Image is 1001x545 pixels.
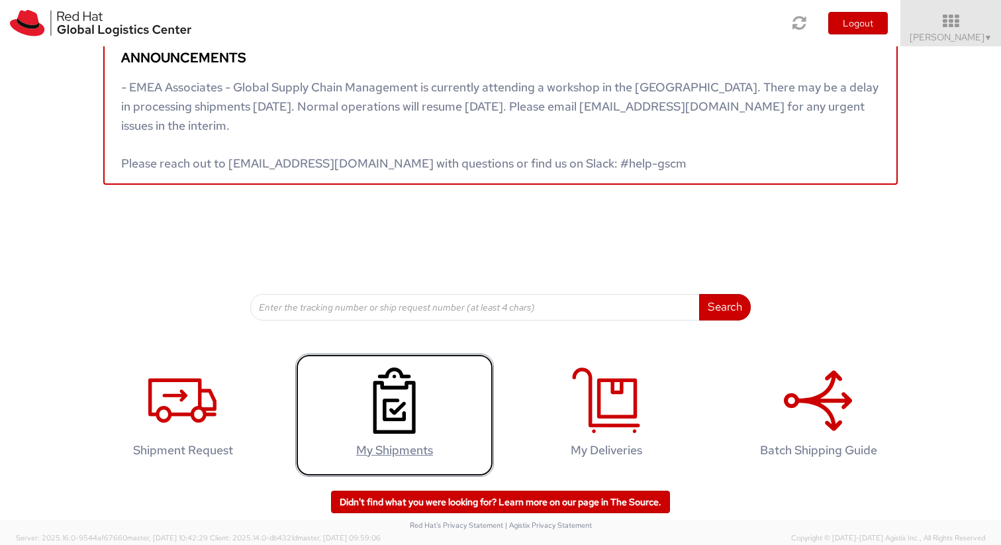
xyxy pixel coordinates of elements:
[309,444,480,457] h4: My Shipments
[699,294,751,321] button: Search
[791,533,985,544] span: Copyright © [DATE]-[DATE] Agistix Inc., All Rights Reserved
[295,354,494,477] a: My Shipments
[210,533,381,542] span: Client: 2025.14.0-db4321d
[10,10,191,36] img: rh-logistics-00dfa346123c4ec078e1.svg
[121,50,880,65] h5: Announcements
[507,354,706,477] a: My Deliveries
[521,444,692,457] h4: My Deliveries
[733,444,904,457] h4: Batch Shipping Guide
[250,294,700,321] input: Enter the tracking number or ship request number (at least 4 chars)
[127,533,208,542] span: master, [DATE] 10:42:29
[910,31,992,43] span: [PERSON_NAME]
[719,354,918,477] a: Batch Shipping Guide
[121,79,879,171] span: - EMEA Associates - Global Supply Chain Management is currently attending a workshop in the [GEOG...
[410,520,503,530] a: Red Hat's Privacy Statement
[97,444,268,457] h4: Shipment Request
[505,520,592,530] a: | Agistix Privacy Statement
[984,32,992,43] span: ▼
[331,491,670,513] a: Didn't find what you were looking for? Learn more on our page in The Source.
[297,533,381,542] span: master, [DATE] 09:59:06
[828,12,888,34] button: Logout
[103,39,898,185] a: Announcements - EMEA Associates - Global Supply Chain Management is currently attending a worksho...
[16,533,208,542] span: Server: 2025.16.0-9544af67660
[83,354,282,477] a: Shipment Request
